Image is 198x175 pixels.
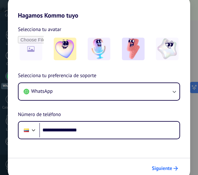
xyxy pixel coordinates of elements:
span: Número de teléfono [18,111,61,119]
img: -1.jpeg [54,38,76,60]
button: Siguiente [149,163,181,174]
div: Ecuador: + 593 [20,124,32,137]
button: WhatsApp [19,83,179,100]
img: -3.jpeg [122,38,145,60]
span: WhatsApp [31,88,53,94]
span: Selecciona tu avatar [18,25,61,34]
img: -4.jpeg [156,38,179,60]
span: Selecciona tu preferencia de soporte [18,72,96,80]
span: Siguiente [152,166,172,171]
img: -2.jpeg [88,38,110,60]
